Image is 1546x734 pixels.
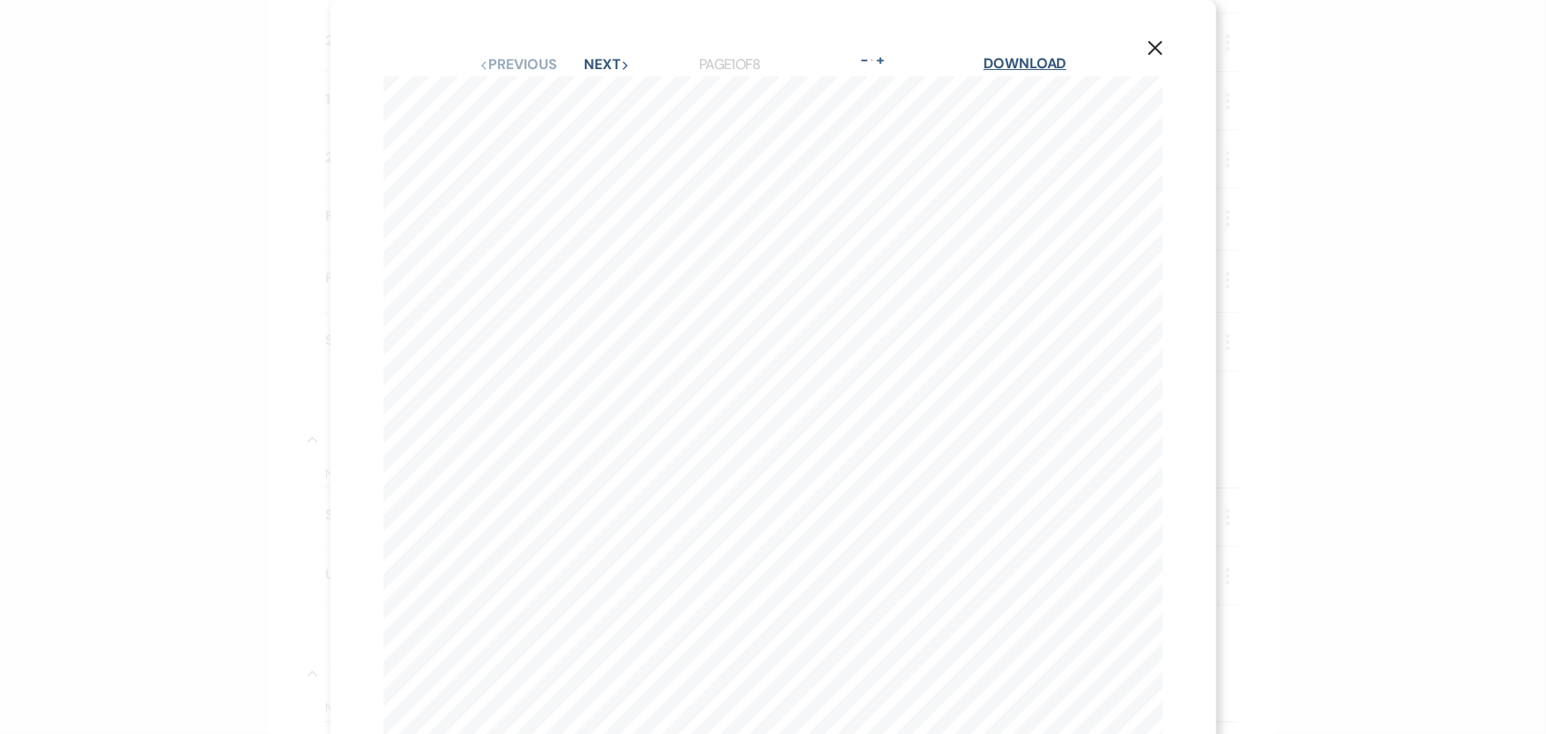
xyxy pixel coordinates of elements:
button: - [858,53,872,67]
button: + [874,53,888,67]
button: Next [584,58,630,72]
button: Previous [479,58,556,72]
p: Page 1 of 8 [699,53,761,76]
a: Download [983,54,1066,73]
